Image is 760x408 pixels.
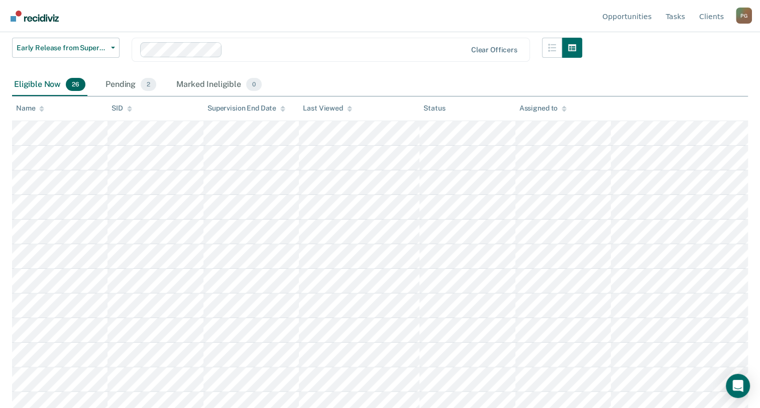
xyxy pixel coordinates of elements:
[12,74,87,96] div: Eligible Now26
[103,74,158,96] div: Pending2
[11,11,59,22] img: Recidiviz
[112,104,132,113] div: SID
[141,78,156,91] span: 2
[303,104,352,113] div: Last Viewed
[207,104,285,113] div: Supervision End Date
[519,104,567,113] div: Assigned to
[17,44,107,52] span: Early Release from Supervision
[471,46,517,54] div: Clear officers
[66,78,85,91] span: 26
[246,78,262,91] span: 0
[736,8,752,24] div: P G
[726,374,750,398] div: Open Intercom Messenger
[174,74,264,96] div: Marked Ineligible0
[16,104,44,113] div: Name
[423,104,445,113] div: Status
[736,8,752,24] button: Profile dropdown button
[12,38,120,58] button: Early Release from Supervision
